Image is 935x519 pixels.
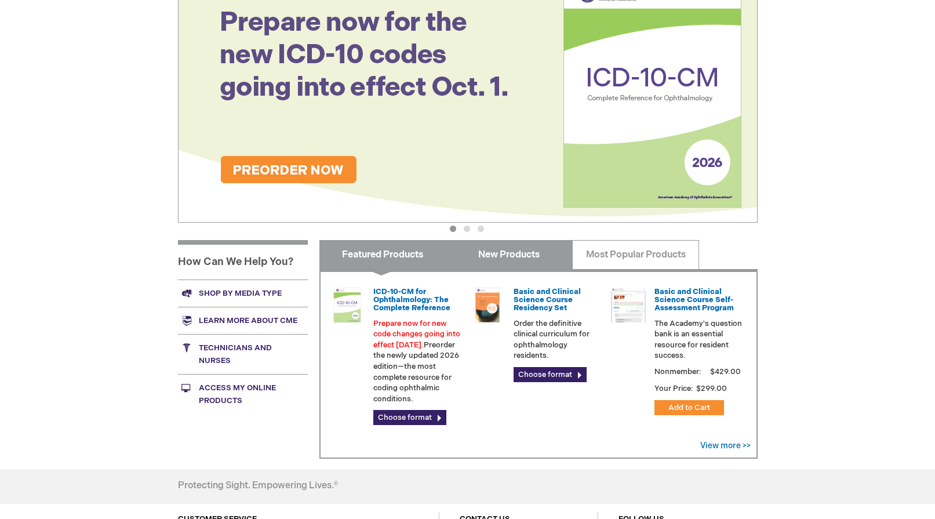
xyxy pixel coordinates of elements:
a: ICD-10-CM for Ophthalmology: The Complete Reference [373,287,450,313]
a: Shop by media type [178,280,308,307]
img: bcscself_20.jpg [611,288,646,322]
span: Add to Cart [668,403,710,412]
button: 2 of 3 [464,226,470,232]
a: Basic and Clinical Science Course Self-Assessment Program [654,287,734,313]
img: 02850963u_47.png [470,288,505,322]
a: Basic and Clinical Science Course Residency Set [514,287,581,313]
a: Learn more about CME [178,307,308,334]
p: Order the definitive clinical curriculum for ophthalmology residents. [514,318,602,361]
span: $429.00 [708,367,743,376]
button: 3 of 3 [478,226,484,232]
h4: Protecting Sight. Empowering Lives.® [178,481,338,491]
a: Choose format [373,410,446,425]
span: $299.00 [695,384,729,393]
strong: Nonmember: [654,365,701,379]
a: View more >> [700,441,751,451]
a: Technicians and nurses [178,334,308,374]
button: 1 of 3 [450,226,456,232]
p: Preorder the newly updated 2026 edition—the most complete resource for coding ophthalmic conditions. [373,318,461,405]
font: Prepare now for new code changes going into effect [DATE]. [373,319,460,350]
button: Add to Cart [654,400,724,415]
p: The Academy's question bank is an essential resource for resident success. [654,318,743,361]
a: Access My Online Products [178,374,308,414]
strong: Your Price: [654,384,693,393]
a: Most Popular Products [572,240,699,269]
a: Choose format [514,367,587,382]
a: New Products [446,240,573,269]
a: Featured Products [319,240,446,269]
img: 0120008u_42.png [330,288,365,322]
h1: How Can We Help You? [178,240,308,280]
